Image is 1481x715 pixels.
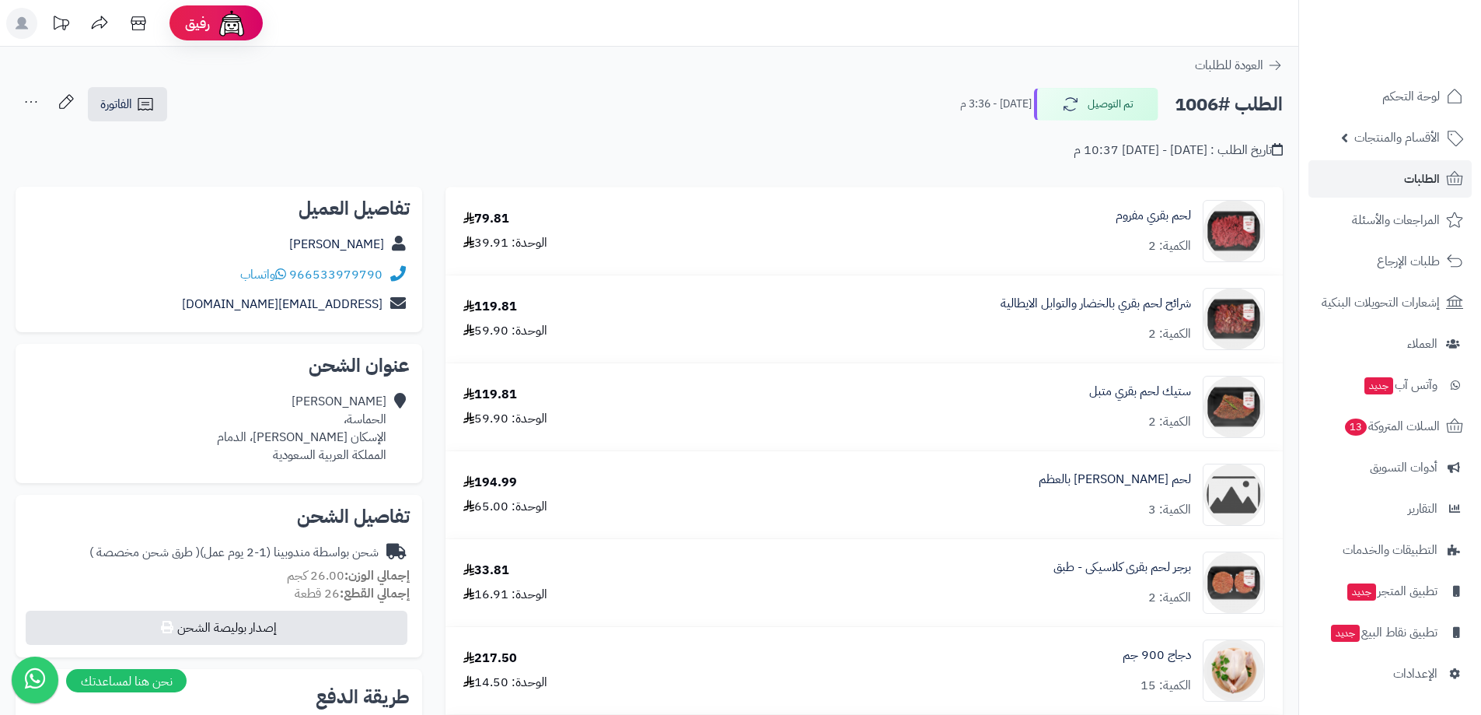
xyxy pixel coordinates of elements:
a: التقارير [1308,490,1472,527]
a: أدوات التسويق [1308,449,1472,486]
a: العملاء [1308,325,1472,363]
div: الوحدة: 59.90 [463,322,547,340]
h2: تفاصيل الشحن [28,507,410,526]
div: الوحدة: 59.90 [463,410,547,428]
div: 119.81 [463,298,517,316]
a: لوحة التحكم [1308,78,1472,115]
span: العودة للطلبات [1195,56,1263,75]
span: جديد [1331,625,1360,642]
a: [PERSON_NAME] [289,235,384,254]
img: 682_68665723303e8_191f4d45-90x90.png [1203,640,1264,702]
div: الكمية: 3 [1148,501,1191,519]
img: 553_686656fcd2b4c_9a9e6cfe-90x90.png [1203,376,1264,438]
a: ستيك لحم بقري متبل [1089,383,1191,401]
small: 26 قطعة [295,584,410,603]
span: تطبيق المتجر [1346,580,1437,602]
a: إشعارات التحويلات البنكية [1308,284,1472,321]
span: الإعدادات [1393,663,1437,685]
span: لوحة التحكم [1382,86,1440,107]
img: 673_6866572005fee_cd638447-90x90.png [1203,552,1264,614]
div: الوحدة: 65.00 [463,498,547,516]
h2: عنوان الشحن [28,356,410,375]
button: إصدار بوليصة الشحن [26,611,407,645]
small: [DATE] - 3:36 م [960,96,1032,112]
a: السلات المتروكة13 [1308,408,1472,445]
a: لحم [PERSON_NAME] بالعظم [1039,471,1191,489]
div: [PERSON_NAME] الحماسة، الإسكان [PERSON_NAME]، الدمام المملكة العربية السعودية [217,393,386,464]
a: الطلبات [1308,160,1472,198]
div: 119.81 [463,386,517,404]
a: 966533979790 [289,265,382,284]
span: العملاء [1407,333,1437,355]
a: تحديثات المنصة [41,8,80,43]
strong: إجمالي الوزن: [344,566,410,585]
span: السلات المتروكة [1343,415,1440,437]
span: التطبيقات والخدمات [1343,539,1437,561]
div: الوحدة: 16.91 [463,586,547,604]
a: الإعدادات [1308,655,1472,692]
a: التطبيقات والخدمات [1308,531,1472,569]
span: الفاتورة [100,95,132,114]
button: تم التوصيل [1034,88,1158,121]
a: دجاج 900 جم [1123,647,1191,664]
img: ai-face.png [216,8,247,39]
div: الكمية: 15 [1140,677,1191,695]
img: no_image-90x90.png [1203,464,1264,526]
a: العودة للطلبات [1195,56,1283,75]
span: تطبيق نقاط البيع [1329,622,1437,643]
div: 79.81 [463,210,509,228]
img: 514_686656ef5e423_8e895cc8-90x90.png [1203,200,1264,262]
div: تاريخ الطلب : [DATE] - [DATE] 10:37 م [1074,142,1283,159]
h2: تفاصيل العميل [28,199,410,218]
span: وآتس آب [1363,374,1437,396]
a: وآتس آبجديد [1308,366,1472,404]
span: المراجعات والأسئلة [1352,209,1440,231]
span: جديد [1347,584,1376,601]
span: إشعارات التحويلات البنكية [1322,292,1440,314]
a: الفاتورة [88,87,167,121]
a: [EMAIL_ADDRESS][DOMAIN_NAME] [182,295,382,314]
h2: الطلب #1006 [1175,89,1283,121]
span: أدوات التسويق [1370,457,1437,478]
a: طلبات الإرجاع [1308,243,1472,280]
small: 26.00 كجم [287,566,410,585]
div: الكمية: 2 [1148,325,1191,343]
h2: طريقة الدفع [316,688,410,706]
a: تطبيق نقاط البيعجديد [1308,614,1472,651]
span: جديد [1364,377,1393,394]
a: لحم بقري مفروم [1116,207,1191,225]
span: الطلبات [1404,168,1440,190]
span: 13 [1345,419,1367,436]
div: 33.81 [463,562,509,580]
span: التقارير [1408,498,1437,520]
a: تطبيق المتجرجديد [1308,573,1472,610]
div: الوحدة: 14.50 [463,674,547,692]
strong: إجمالي القطع: [340,584,410,603]
a: برجر لحم بقرى كلاسيكى - طبق [1053,559,1191,577]
span: طلبات الإرجاع [1377,251,1440,272]
div: الكمية: 2 [1148,589,1191,607]
span: رفيق [185,14,210,33]
div: الكمية: 2 [1148,413,1191,431]
a: واتساب [240,265,286,284]
span: ( طرق شحن مخصصة ) [89,543,200,562]
a: المراجعات والأسئلة [1308,202,1472,239]
div: الكمية: 2 [1148,237,1191,255]
div: الوحدة: 39.91 [463,234,547,252]
a: شرائح لحم بقري بالخضار والتوابل الايطالية [1001,295,1191,313]
img: 552_686656fc24596_ad369272-90x90.png [1203,288,1264,350]
div: 194.99 [463,474,517,492]
div: 217.50 [463,650,517,668]
div: شحن بواسطة مندوبينا (1-2 يوم عمل) [89,544,379,562]
span: الأقسام والمنتجات [1354,127,1440,149]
